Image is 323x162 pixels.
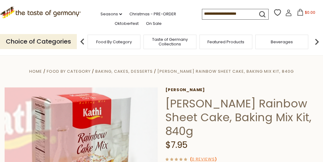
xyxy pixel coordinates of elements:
[165,87,318,92] a: [PERSON_NAME]
[293,9,319,18] button: $0.00
[76,36,89,48] img: previous arrow
[271,40,293,44] a: Beverages
[165,139,187,151] span: $7.95
[100,11,122,17] a: Seasons
[129,11,176,17] a: Christmas - PRE-ORDER
[95,68,152,74] a: Baking, Cakes, Desserts
[96,40,132,44] a: Food By Category
[29,68,42,74] a: Home
[47,68,91,74] a: Food By Category
[146,20,162,27] a: On Sale
[157,68,294,74] a: [PERSON_NAME] Rainbow Sheet Cake, Baking Mix Kit, 840g
[115,20,139,27] a: Oktoberfest
[311,36,323,48] img: next arrow
[145,37,195,46] a: Taste of Germany Collections
[305,10,315,15] span: $0.00
[165,97,318,138] h1: [PERSON_NAME] Rainbow Sheet Cake, Baking Mix Kit, 840g
[190,156,217,162] span: ( )
[207,40,244,44] a: Featured Products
